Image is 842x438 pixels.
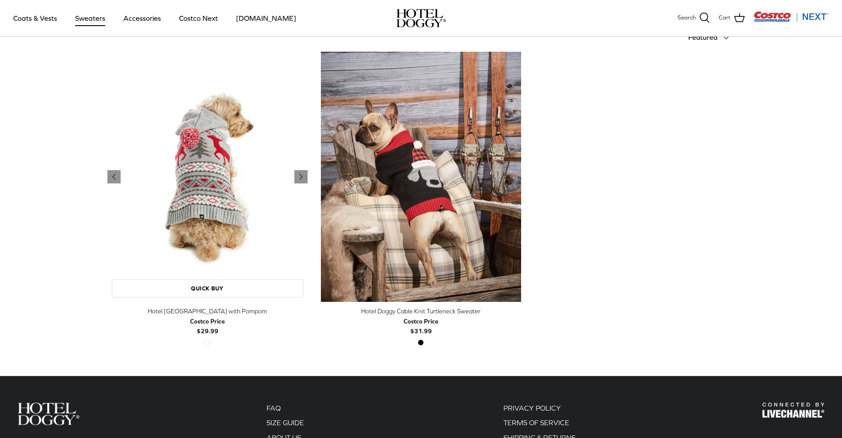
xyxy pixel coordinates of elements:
div: Hotel [GEOGRAPHIC_DATA] with Pompom [107,306,308,316]
a: Hotel [GEOGRAPHIC_DATA] with Pompom Costco Price$29.99 [107,306,308,336]
a: SIZE GUIDE [267,419,304,427]
a: Hotel Doggy Fair Isle Sweater with Pompom [107,52,308,302]
a: TERMS OF SERVICE [503,419,569,427]
img: Hotel Doggy Costco Next [18,403,80,425]
a: Quick buy [112,279,303,297]
a: hoteldoggy.com hoteldoggycom [396,9,446,27]
a: Previous [294,170,308,183]
a: PRIVACY POLICY [503,404,561,412]
span: Search [678,13,696,23]
a: Hotel Doggy Cable Knit Turtleneck Sweater Costco Price$31.99 [321,306,521,336]
a: Previous [107,170,121,183]
span: Cart [719,13,731,23]
img: hoteldoggycom [396,9,446,27]
div: Costco Price [190,316,225,326]
span: Featured [688,33,717,41]
div: Hotel Doggy Cable Knit Turtleneck Sweater [321,306,521,316]
a: FAQ [267,404,281,412]
a: Costco Next [171,3,226,33]
button: Featured [688,28,735,47]
a: Visit Costco Next [754,17,829,23]
a: Coats & Vests [5,3,65,33]
img: Costco Next [754,11,829,22]
a: Cart [719,12,745,24]
b: $31.99 [404,316,438,335]
b: $29.99 [190,316,225,335]
img: Hotel Doggy Costco Next [762,403,824,418]
a: [DOMAIN_NAME] [228,3,304,33]
a: Search [678,12,710,24]
a: Hotel Doggy Cable Knit Turtleneck Sweater [321,52,521,302]
div: Costco Price [404,316,438,326]
a: Sweaters [67,3,113,33]
a: Accessories [115,3,169,33]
